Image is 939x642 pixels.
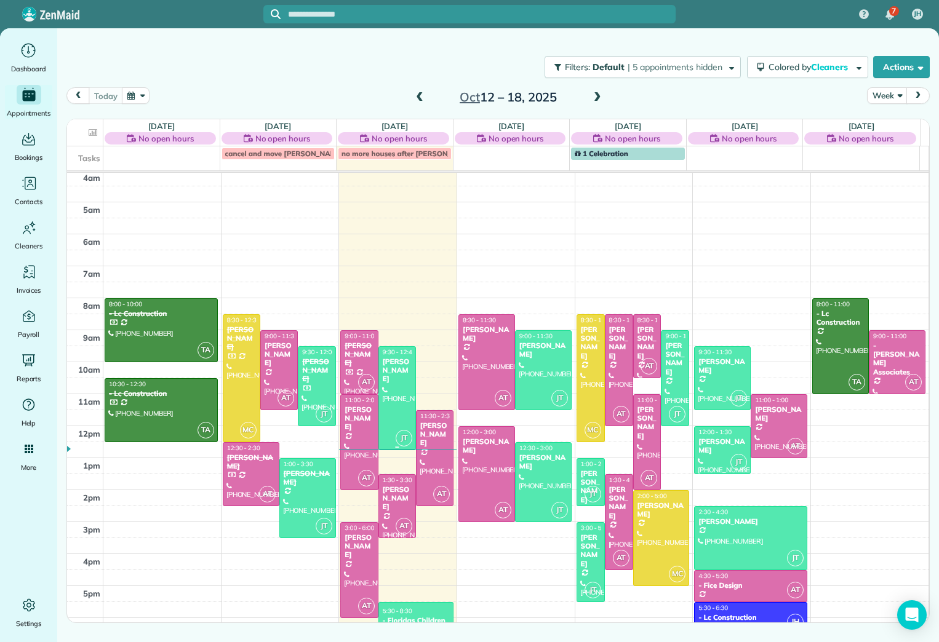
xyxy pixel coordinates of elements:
[519,444,553,452] span: 12:30 - 3:00
[637,492,667,500] span: 2:00 - 5:00
[585,582,601,598] span: JT
[358,374,375,390] span: AT
[396,518,412,534] span: AT
[551,390,568,406] span: JT
[271,9,281,19] svg: Focus search
[698,613,804,622] div: - Lc Construction
[138,132,194,145] span: No open hours
[15,151,43,164] span: Bookings
[463,316,496,324] span: 8:30 - 11:30
[278,390,294,406] span: AT
[665,332,698,340] span: 9:00 - 12:00
[769,61,852,73] span: Colored by
[284,460,313,468] span: 1:00 - 3:30
[609,476,639,484] span: 1:30 - 4:30
[593,61,625,73] span: Default
[873,341,922,377] div: - [PERSON_NAME] Associates
[498,121,525,131] a: [DATE]
[609,485,629,521] div: [PERSON_NAME]
[905,374,922,390] span: AT
[817,300,850,308] span: 8:00 - 11:00
[669,406,685,422] span: JT
[255,132,311,145] span: No open hours
[698,437,747,455] div: [PERSON_NAME]
[787,582,804,598] span: AT
[580,533,601,569] div: [PERSON_NAME]
[460,89,480,105] span: Oct
[698,604,728,612] span: 5:30 - 6:30
[5,395,52,429] a: Help
[637,325,658,361] div: [PERSON_NAME]
[302,357,332,384] div: [PERSON_NAME]
[18,328,40,341] span: Payroll
[519,341,568,359] div: [PERSON_NAME]
[609,316,642,324] span: 8:30 - 12:00
[637,316,671,324] span: 8:30 - 10:30
[873,332,906,340] span: 9:00 - 11:00
[225,149,344,158] span: cancel and move [PERSON_NAME]
[698,508,728,516] span: 2:30 - 4:30
[382,357,412,384] div: [PERSON_NAME]
[5,173,52,208] a: Contacts
[698,572,728,580] span: 4:30 - 5:30
[5,41,52,75] a: Dashboard
[698,601,804,610] div: [PHONE_NUMBER]
[849,374,865,390] span: TA
[16,617,42,630] span: Settings
[227,316,260,324] span: 8:30 - 12:30
[226,325,257,352] div: [PERSON_NAME]
[5,595,52,630] a: Settings
[17,284,41,296] span: Invoices
[545,56,741,78] button: Filters: Default | 5 appointments hidden
[66,87,90,104] button: prev
[344,533,374,560] div: [PERSON_NAME]
[7,107,51,119] span: Appointments
[585,422,601,438] span: MC
[382,616,450,634] div: - Floridas Children First
[5,306,52,341] a: Payroll
[345,524,374,532] span: 3:00 - 6:00
[669,566,685,582] span: MC
[148,121,175,131] a: [DATE]
[580,469,601,505] div: [PERSON_NAME]
[227,444,260,452] span: 12:30 - 2:30
[83,301,100,311] span: 8am
[581,524,610,532] span: 3:00 - 5:30
[613,406,629,422] span: AT
[265,332,298,340] span: 9:00 - 11:30
[519,453,568,471] div: [PERSON_NAME]
[342,149,475,158] span: no more houses after [PERSON_NAME]
[358,470,375,486] span: AT
[489,132,544,145] span: No open hours
[316,518,332,534] span: JT
[345,332,378,340] span: 9:00 - 11:00
[345,396,378,404] span: 11:00 - 2:00
[5,218,52,252] a: Cleaners
[628,61,722,73] span: | 5 appointments hidden
[730,454,747,470] span: JT
[344,405,374,432] div: [PERSON_NAME]
[580,325,601,361] div: [PERSON_NAME]
[263,9,281,19] button: Focus search
[551,502,568,518] span: JT
[83,269,100,279] span: 7am
[605,132,660,145] span: No open hours
[641,470,657,486] span: AT
[11,63,46,75] span: Dashboard
[83,237,100,247] span: 6am
[787,438,804,454] span: AT
[565,61,591,73] span: Filters:
[877,1,903,28] div: 7 unread notifications
[372,132,427,145] span: No open hours
[383,607,412,615] span: 5:30 - 8:30
[78,397,100,406] span: 11am
[83,333,100,343] span: 9am
[396,430,412,446] span: JT
[914,9,921,19] span: JH
[581,460,610,468] span: 1:00 - 2:30
[420,412,454,420] span: 11:30 - 2:30
[722,132,777,145] span: No open hours
[83,493,100,502] span: 2pm
[15,196,42,208] span: Contacts
[839,132,894,145] span: No open hours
